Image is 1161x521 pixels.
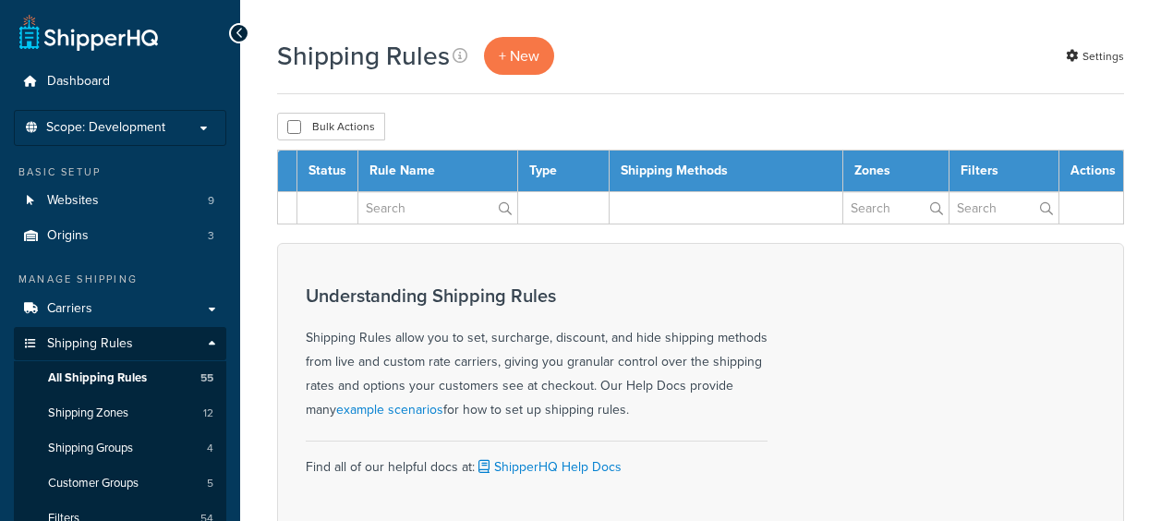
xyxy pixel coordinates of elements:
a: Carriers [14,292,226,326]
div: Manage Shipping [14,272,226,287]
a: Websites 9 [14,184,226,218]
th: Filters [949,151,1059,192]
th: Rule Name [358,151,518,192]
span: + New [499,45,539,67]
span: Shipping Groups [48,441,133,456]
th: Actions [1059,151,1124,192]
a: Dashboard [14,65,226,99]
li: All Shipping Rules [14,361,226,395]
li: Websites [14,184,226,218]
a: Origins 3 [14,219,226,253]
span: Websites [47,193,99,209]
th: Status [297,151,358,192]
li: Shipping Zones [14,396,226,430]
span: All Shipping Rules [48,370,147,386]
th: Type [517,151,609,192]
span: 12 [203,406,213,421]
span: Carriers [47,301,92,317]
span: 55 [200,370,213,386]
span: Shipping Rules [47,336,133,352]
span: Shipping Zones [48,406,128,421]
th: Shipping Methods [609,151,843,192]
span: Origins [47,228,89,244]
input: Search [358,192,517,224]
span: Dashboard [47,74,110,90]
input: Search [843,192,949,224]
a: Shipping Rules [14,327,226,361]
th: Zones [843,151,949,192]
a: Customer Groups 5 [14,466,226,501]
a: All Shipping Rules 55 [14,361,226,395]
span: 3 [208,228,214,244]
a: Shipping Zones 12 [14,396,226,430]
li: Shipping Groups [14,431,226,466]
button: Bulk Actions [277,113,385,140]
div: Find all of our helpful docs at: [306,441,768,479]
a: Settings [1066,43,1124,69]
span: 9 [208,193,214,209]
a: + New [484,37,554,75]
span: Customer Groups [48,476,139,491]
h1: Shipping Rules [277,38,450,74]
a: ShipperHQ Help Docs [475,457,622,477]
div: Shipping Rules allow you to set, surcharge, discount, and hide shipping methods from live and cus... [306,285,768,422]
a: Shipping Groups 4 [14,431,226,466]
div: Basic Setup [14,164,226,180]
span: Scope: Development [46,120,165,136]
a: ShipperHQ Home [19,14,158,51]
input: Search [949,192,1058,224]
a: example scenarios [336,400,443,419]
span: 5 [207,476,213,491]
li: Origins [14,219,226,253]
li: Customer Groups [14,466,226,501]
span: 4 [207,441,213,456]
h3: Understanding Shipping Rules [306,285,768,306]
